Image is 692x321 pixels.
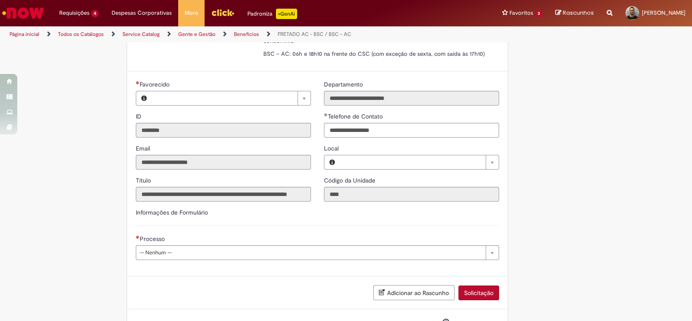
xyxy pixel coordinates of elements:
[136,187,311,202] input: Título
[10,31,39,38] a: Página inicial
[263,50,485,58] span: BSC – AC: 06h e 18h10 na frente do CSC (com exceção de sexta, com saída às 17h10)
[122,31,160,38] a: Service Catalog
[324,80,365,89] label: Somente leitura - Departamento
[263,29,466,45] span: AC – BSC: 07h e 17h35 na [GEOGRAPHIC_DATA][PERSON_NAME], ao lado do condomínio.
[324,187,499,202] input: Código da Unidade
[91,10,99,17] span: 4
[1,4,45,22] img: ServiceNow
[278,31,351,38] a: FRETADO AC - BSC / BSC – AC
[324,80,365,88] span: Somente leitura - Departamento
[509,9,533,17] span: Favoritos
[211,6,234,19] img: click_logo_yellow_360x200.png
[324,155,340,169] button: Local, Visualizar este registro
[324,123,499,138] input: Telefone de Contato
[642,9,686,16] span: [PERSON_NAME]
[136,81,140,84] span: Necessários
[136,112,143,121] label: Somente leitura - ID
[140,246,481,260] span: -- Nenhum --
[185,9,198,17] span: More
[324,176,377,185] label: Somente leitura - Código da Unidade
[112,9,172,17] span: Despesas Corporativas
[324,113,328,116] span: Obrigatório Preenchido
[247,9,297,19] div: Padroniza
[136,176,153,185] label: Somente leitura - Título
[6,26,455,42] ul: Trilhas de página
[136,144,152,152] span: Somente leitura - Email
[458,286,499,300] button: Solicitação
[136,177,153,184] span: Somente leitura - Título
[58,31,104,38] a: Todos os Catálogos
[234,31,259,38] a: Benefícios
[178,31,215,38] a: Gente e Gestão
[140,80,171,88] span: Necessários - Favorecido
[59,9,90,17] span: Requisições
[140,235,167,243] span: Processo
[136,235,140,239] span: Necessários
[136,155,311,170] input: Email
[328,112,384,120] span: Telefone de Contato
[535,10,542,17] span: 3
[324,177,377,184] span: Somente leitura - Código da Unidade
[340,155,499,169] a: Limpar campo Local
[324,144,340,152] span: Local
[373,285,455,300] button: Adicionar ao Rascunho
[136,144,152,153] label: Somente leitura - Email
[324,91,499,106] input: Departamento
[136,209,208,216] label: Informações de Formulário
[136,123,311,138] input: ID
[563,9,594,17] span: Rascunhos
[276,9,297,19] p: +GenAi
[136,112,143,120] span: Somente leitura - ID
[152,91,311,105] a: Limpar campo Favorecido
[136,91,152,105] button: Favorecido, Visualizar este registro
[555,9,594,17] a: Rascunhos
